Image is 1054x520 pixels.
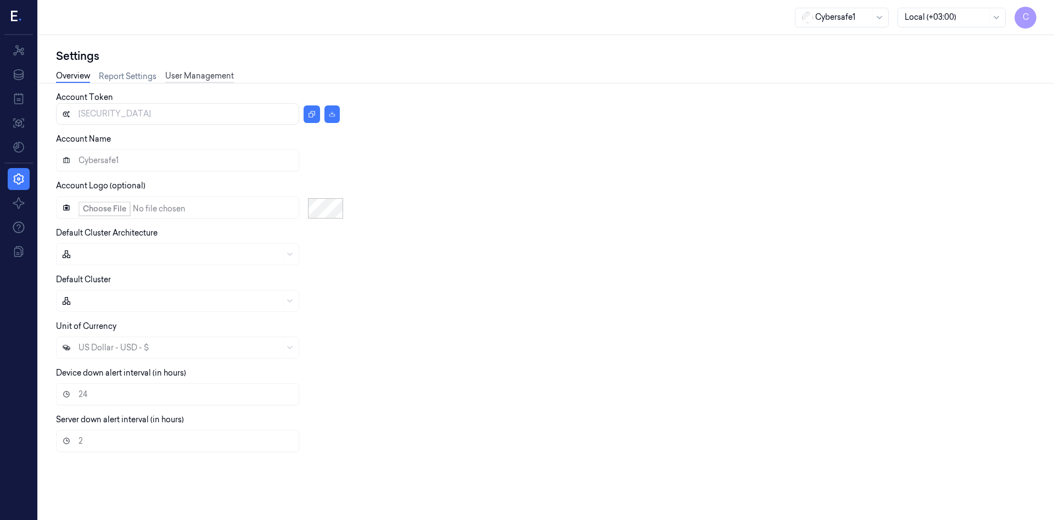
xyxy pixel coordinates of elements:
[56,149,299,171] input: Account Name
[1014,7,1036,29] button: C
[56,48,1036,64] div: Settings
[56,383,299,405] input: Device down alert interval (in hours)
[56,228,158,238] label: Default Cluster Architecture
[56,181,145,191] label: Account Logo (optional)
[56,92,113,102] label: Account Token
[56,197,299,219] input: Account Logo (optional)
[56,134,111,144] label: Account Name
[56,368,186,378] label: Device down alert interval (in hours)
[56,321,116,331] label: Unit of Currency
[56,70,90,83] a: Overview
[56,430,299,452] input: Server down alert interval (in hours)
[165,70,234,83] a: User Management
[56,415,184,424] label: Server down alert interval (in hours)
[56,275,111,284] label: Default Cluster
[99,71,156,82] a: Report Settings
